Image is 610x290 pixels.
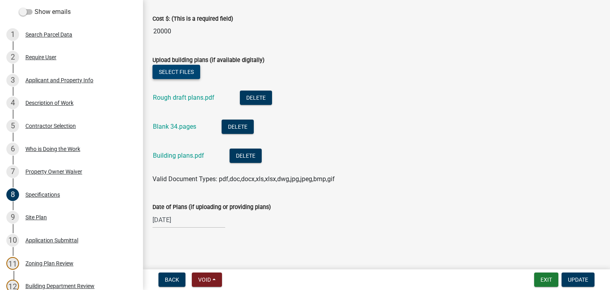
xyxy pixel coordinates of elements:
div: 2 [6,51,19,64]
label: Cost $: (This is a required field) [152,16,233,22]
a: Rough draft plans.pdf [153,94,214,101]
div: Applicant and Property Info [25,77,93,83]
div: 8 [6,188,19,201]
div: Who is Doing the Work [25,146,80,152]
button: Exit [534,273,558,287]
button: Void [192,273,222,287]
div: 6 [6,143,19,155]
span: Valid Document Types: pdf,doc,docx,xls,xlsx,dwg,jpg,jpeg,bmp,gif [152,175,335,183]
div: Specifications [25,192,60,197]
input: mm/dd/yyyy [152,212,225,228]
button: Update [562,273,595,287]
wm-modal-confirm: Delete Document [240,95,272,102]
button: Delete [222,120,254,134]
span: Update [568,276,588,283]
div: Site Plan [25,215,47,220]
label: Upload building plans (if available digitally) [152,58,264,63]
div: Contractor Selection [25,123,76,129]
div: Building Department Review [25,283,95,289]
button: Delete [230,149,262,163]
div: Property Owner Waiver [25,169,82,174]
div: Application Submittal [25,238,78,243]
button: Back [158,273,185,287]
button: Delete [240,91,272,105]
label: Show emails [19,7,71,17]
div: Description of Work [25,100,73,106]
div: 4 [6,97,19,109]
a: Blank 34.pages [153,123,196,130]
wm-modal-confirm: Delete Document [222,124,254,131]
div: 3 [6,74,19,87]
label: Date of Plans (if uploading or providing plans) [152,205,271,210]
div: 9 [6,211,19,224]
wm-modal-confirm: Delete Document [230,153,262,160]
a: Building plans.pdf [153,152,204,159]
div: Require User [25,54,56,60]
div: 10 [6,234,19,247]
div: 5 [6,120,19,132]
span: Void [198,276,211,283]
div: Search Parcel Data [25,32,72,37]
div: 7 [6,165,19,178]
div: Zoning Plan Review [25,261,73,266]
span: Back [165,276,179,283]
div: 11 [6,257,19,270]
div: 1 [6,28,19,41]
button: Select files [152,65,200,79]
